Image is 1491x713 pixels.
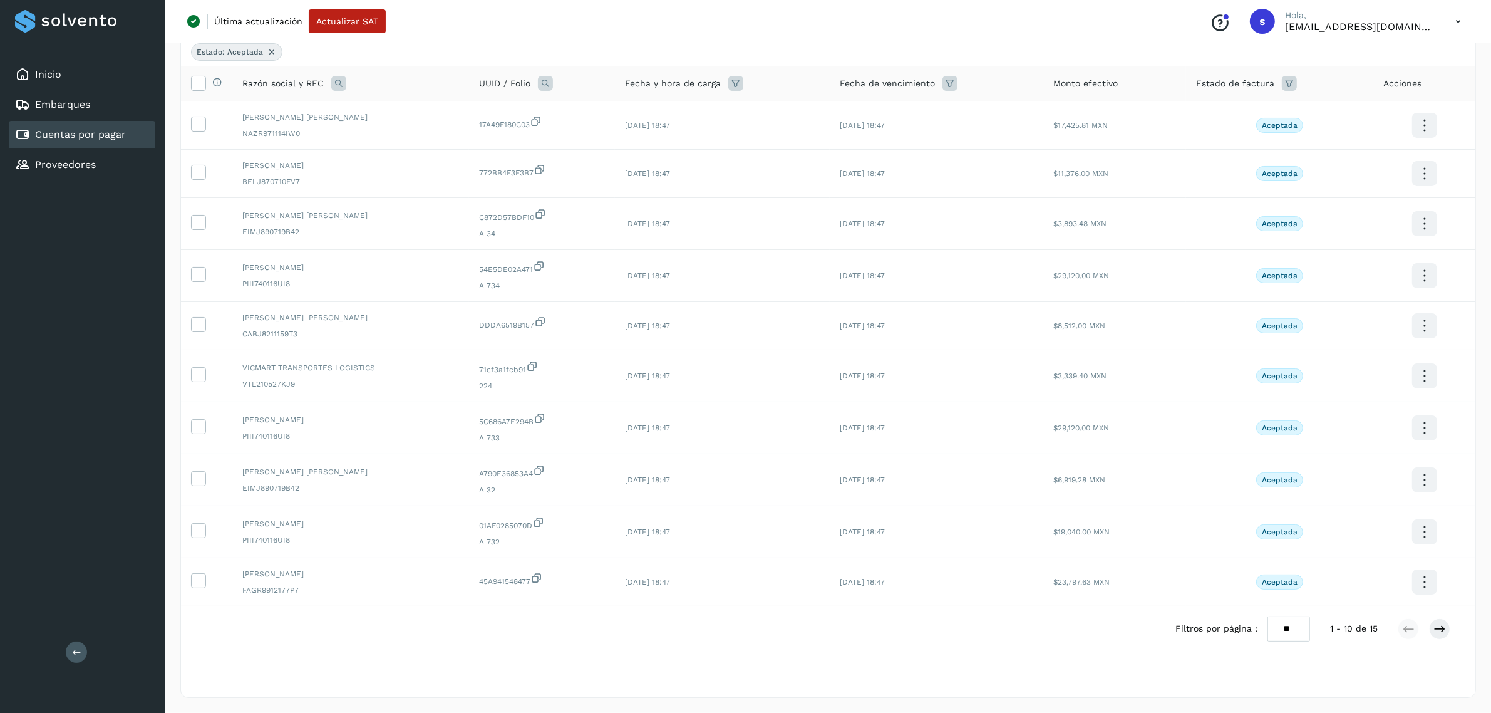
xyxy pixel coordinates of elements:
span: DDDA6519B157 [479,316,605,331]
span: $29,120.00 MXN [1053,424,1109,432]
span: 1 - 10 de 15 [1330,622,1378,635]
span: C872D57BDF10 [479,208,605,223]
span: PIII740116UI8 [242,430,459,442]
span: 54E5DE02A471 [479,260,605,275]
span: Fecha de vencimiento [840,77,935,90]
span: [DATE] 18:47 [625,271,670,280]
div: Estado: Aceptada [191,43,282,61]
span: 17A49F180C03 [479,115,605,130]
span: Monto efectivo [1053,77,1118,90]
div: Embarques [9,91,155,118]
span: CABJ8211159T3 [242,328,459,340]
span: [DATE] 18:47 [625,321,670,330]
span: [DATE] 18:47 [840,578,885,586]
span: [DATE] 18:47 [625,169,670,178]
div: Proveedores [9,151,155,179]
span: [PERSON_NAME] [242,568,459,580]
span: Filtros por página : [1175,622,1257,635]
span: $11,376.00 MXN [1053,169,1108,178]
span: 71cf3a1fcb91 [479,360,605,375]
span: Acciones [1383,77,1421,90]
span: VICMART TRANSPORTES LOGISTICS [242,362,459,373]
span: $3,893.48 MXN [1053,219,1107,228]
span: [DATE] 18:47 [840,476,885,484]
span: EIMJ890719B42 [242,226,459,237]
span: [DATE] 18:47 [840,169,885,178]
span: $6,919.28 MXN [1053,476,1105,484]
a: Inicio [35,68,61,80]
p: solvento@segmail.co [1285,21,1435,33]
span: FAGR9912177P7 [242,585,459,596]
span: A 32 [479,484,605,496]
span: 01AF0285070D [479,516,605,531]
p: Última actualización [214,16,302,27]
span: [PERSON_NAME] [242,160,459,171]
p: Aceptada [1262,528,1298,536]
span: Fecha y hora de carga [625,77,721,90]
span: PIII740116UI8 [242,278,459,289]
span: 5C686A7E294B [479,412,605,427]
span: [DATE] 18:47 [625,476,670,484]
span: PIII740116UI8 [242,534,459,546]
button: Actualizar SAT [309,9,386,33]
a: Proveedores [35,159,96,170]
span: [DATE] 18:47 [625,121,670,130]
span: [DATE] 18:47 [840,219,885,228]
span: [PERSON_NAME] [242,414,459,425]
span: A 733 [479,432,605,444]
span: 772BB4F3F3B7 [479,164,605,179]
span: [DATE] 18:47 [625,219,670,228]
p: Aceptada [1262,321,1298,330]
span: A790E36853A4 [479,464,605,479]
span: $3,339.40 MXN [1053,372,1107,380]
span: [PERSON_NAME] [PERSON_NAME] [242,466,459,477]
span: [DATE] 18:47 [840,121,885,130]
span: Razón social y RFC [242,77,324,90]
span: VTL210527KJ9 [242,378,459,390]
a: Cuentas por pagar [35,128,126,140]
span: $29,120.00 MXN [1053,271,1109,280]
span: $19,040.00 MXN [1053,528,1110,536]
p: Aceptada [1262,121,1298,130]
span: A 734 [479,280,605,291]
span: $17,425.81 MXN [1053,121,1108,130]
a: Embarques [35,98,90,110]
span: Estado: Aceptada [197,46,263,58]
p: Aceptada [1262,219,1298,228]
span: [PERSON_NAME] [242,518,459,529]
span: EIMJ890719B42 [242,482,459,494]
span: [PERSON_NAME] [PERSON_NAME] [242,210,459,221]
p: Aceptada [1262,372,1298,380]
span: Estado de factura [1196,77,1274,90]
p: Hola, [1285,10,1435,21]
span: [PERSON_NAME] [PERSON_NAME] [242,312,459,323]
div: Cuentas por pagar [9,121,155,148]
span: 224 [479,380,605,392]
p: Aceptada [1262,169,1298,178]
div: Inicio [9,61,155,88]
span: [DATE] 18:47 [625,578,670,586]
p: Aceptada [1262,476,1298,484]
span: [DATE] 18:47 [840,528,885,536]
span: $23,797.63 MXN [1053,578,1110,586]
span: Actualizar SAT [316,17,378,26]
span: NAZR971114IW0 [242,128,459,139]
span: [PERSON_NAME] [242,262,459,273]
span: A 34 [479,228,605,239]
p: Aceptada [1262,424,1298,432]
span: [DATE] 18:47 [840,321,885,330]
p: Aceptada [1262,578,1298,586]
span: [DATE] 18:47 [840,424,885,432]
span: [DATE] 18:47 [625,372,670,380]
span: [DATE] 18:47 [840,372,885,380]
span: [DATE] 18:47 [840,271,885,280]
span: UUID / Folio [479,77,530,90]
span: [DATE] 18:47 [625,528,670,536]
p: Aceptada [1262,271,1298,280]
span: A 732 [479,536,605,548]
span: [DATE] 18:47 [625,424,670,432]
span: BELJ870710FV7 [242,176,459,187]
span: $8,512.00 MXN [1053,321,1105,330]
span: 45A941548477 [479,572,605,587]
span: [PERSON_NAME] [PERSON_NAME] [242,112,459,123]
